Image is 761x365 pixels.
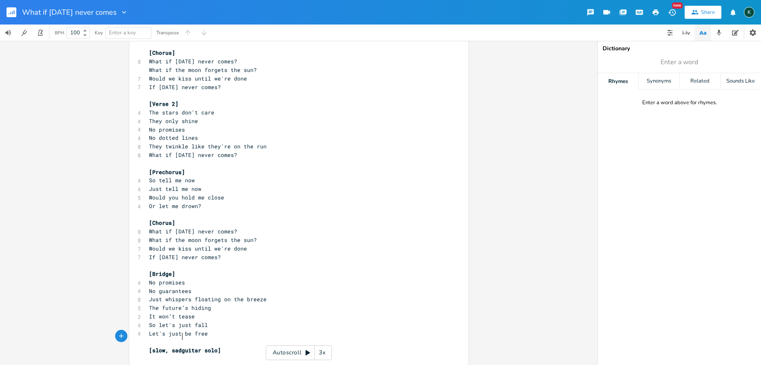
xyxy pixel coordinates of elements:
span: [Chorus] [149,49,175,56]
div: 3x [315,345,329,360]
div: Transpose [156,30,179,35]
span: [Chorus] [149,219,175,226]
span: What if [DATE] never comes [22,9,117,16]
span: What if [DATE] never comes? [149,58,237,65]
button: Share [685,6,721,19]
button: New [664,5,680,20]
span: If [DATE] never comes? [149,253,221,261]
span: No dotted lines [149,134,198,141]
div: Enter a word above for rhymes. [642,99,717,106]
div: Share [701,9,715,16]
span: They only shine [149,117,198,125]
span: Let's just be free [149,330,208,337]
span: Would we kiss until we're done [149,245,247,252]
div: Dictionary [603,46,756,52]
span: No promises [149,279,185,286]
span: What if [DATE] never comes? [149,228,237,235]
div: Sounds Like [721,73,761,90]
button: K [744,3,754,22]
span: It won’t tease [149,313,195,320]
span: Just whispers floating on the breeze [149,296,267,303]
span: Would you hold me close [149,194,224,201]
span: Or let me drown? [149,202,201,210]
span: Enter a word [661,58,698,67]
span: What if [DATE] never comes? [149,151,237,159]
div: Synonyms [639,73,679,90]
div: Autoscroll [266,345,332,360]
div: Rhymes [598,73,638,90]
div: Koval [744,7,754,18]
span: Enter a key [109,29,136,36]
span: [Prechorus] [149,168,185,176]
span: [Verse 2] [149,100,178,107]
span: They twinkle like they're on the run [149,143,267,150]
span: [slow, sadguitar solo] [149,347,221,354]
div: BPM [55,31,64,35]
span: No promises [149,126,185,133]
span: So tell me now [149,177,195,184]
span: [Bridge] [149,270,175,278]
div: Key [95,30,103,35]
div: New [672,2,683,9]
span: No guarantees [149,287,191,295]
span: What if the moon forgets the sun? [149,236,257,244]
span: So let's just fall [149,321,208,329]
span: Just tell me now [149,185,201,193]
span: If [DATE] never comes? [149,83,221,91]
span: What if the moon forgets the sun? [149,66,257,74]
span: Would we kiss until we're done [149,75,247,82]
div: Related [680,73,720,90]
span: The future’s hiding [149,304,211,311]
span: The stars don't care [149,109,214,116]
